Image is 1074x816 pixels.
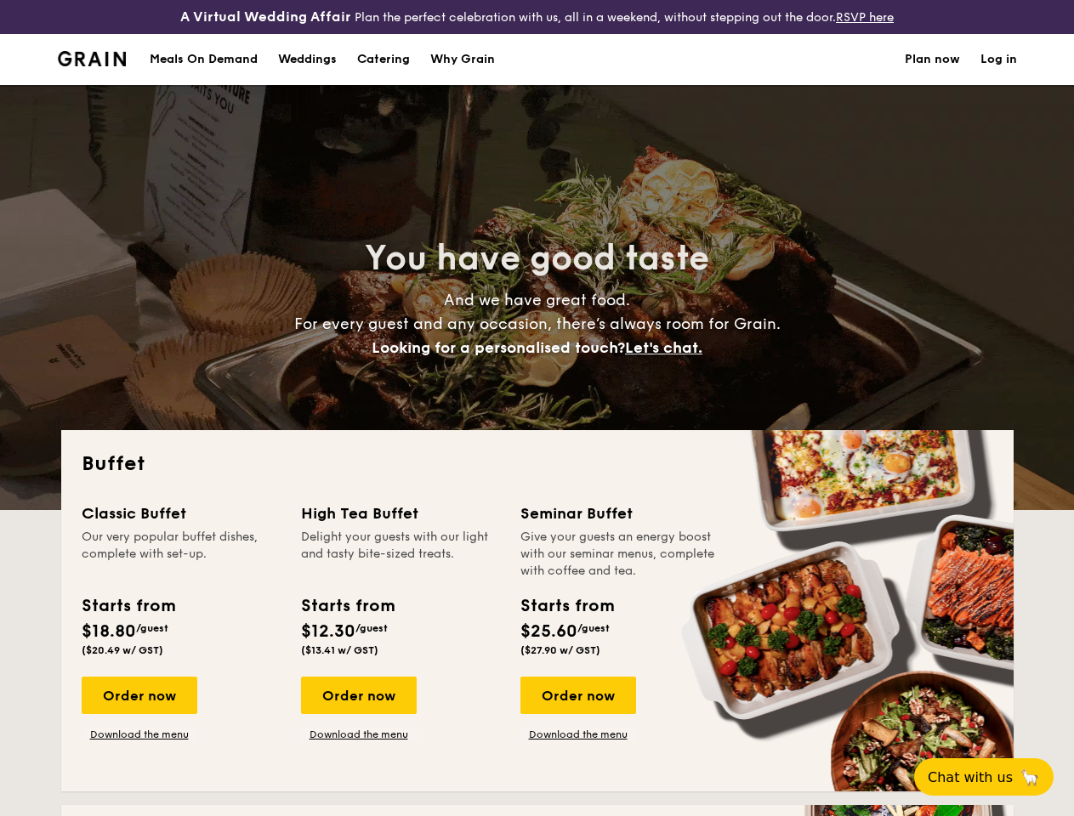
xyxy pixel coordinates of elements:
[372,338,625,357] span: Looking for a personalised touch?
[301,593,394,619] div: Starts from
[520,677,636,714] div: Order now
[520,529,719,580] div: Give your guests an energy boost with our seminar menus, complete with coffee and tea.
[139,34,268,85] a: Meals On Demand
[301,501,500,525] div: High Tea Buffet
[301,677,417,714] div: Order now
[82,621,136,642] span: $18.80
[836,10,894,25] a: RSVP here
[179,7,895,27] div: Plan the perfect celebration with us, all in a weekend, without stepping out the door.
[365,238,709,279] span: You have good taste
[82,501,281,525] div: Classic Buffet
[914,758,1054,796] button: Chat with us🦙
[1020,768,1040,787] span: 🦙
[301,728,417,741] a: Download the menu
[577,622,610,634] span: /guest
[150,34,258,85] div: Meals On Demand
[905,34,960,85] a: Plan now
[82,593,174,619] div: Starts from
[82,450,993,478] h2: Buffet
[58,51,127,66] a: Logotype
[301,621,355,642] span: $12.30
[347,34,420,85] a: Catering
[180,7,351,27] h4: A Virtual Wedding Affair
[980,34,1017,85] a: Log in
[928,769,1013,785] span: Chat with us
[136,622,168,634] span: /guest
[82,644,163,656] span: ($20.49 w/ GST)
[301,644,378,656] span: ($13.41 w/ GST)
[58,51,127,66] img: Grain
[355,622,388,634] span: /guest
[301,529,500,580] div: Delight your guests with our light and tasty bite-sized treats.
[520,728,636,741] a: Download the menu
[520,621,577,642] span: $25.60
[357,34,410,85] h1: Catering
[294,291,781,357] span: And we have great food. For every guest and any occasion, there’s always room for Grain.
[520,644,600,656] span: ($27.90 w/ GST)
[520,593,613,619] div: Starts from
[82,529,281,580] div: Our very popular buffet dishes, complete with set-up.
[268,34,347,85] a: Weddings
[278,34,337,85] div: Weddings
[430,34,495,85] div: Why Grain
[82,677,197,714] div: Order now
[520,501,719,525] div: Seminar Buffet
[82,728,197,741] a: Download the menu
[625,338,702,357] span: Let's chat.
[420,34,505,85] a: Why Grain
